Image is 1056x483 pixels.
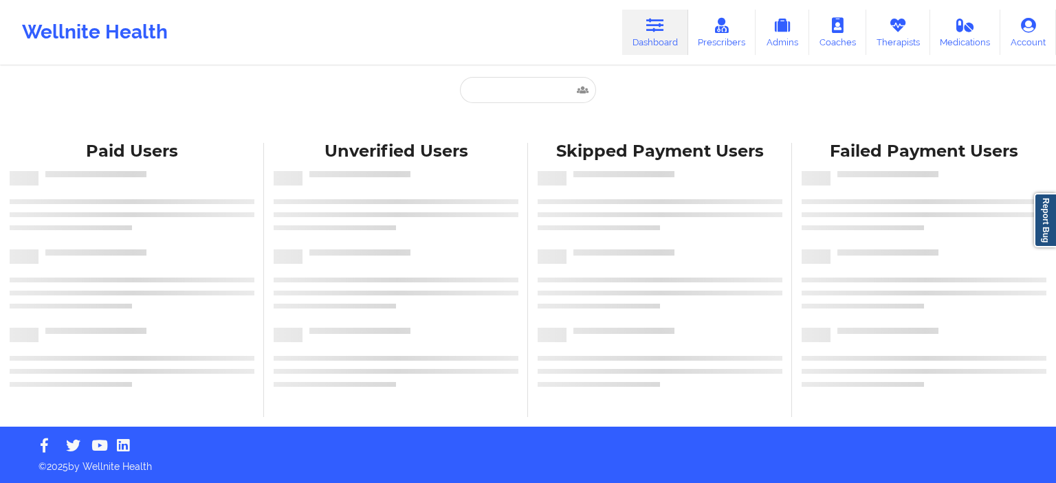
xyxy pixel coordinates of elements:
div: Unverified Users [274,141,518,162]
a: Report Bug [1034,193,1056,247]
a: Therapists [866,10,930,55]
a: Account [1000,10,1056,55]
a: Coaches [809,10,866,55]
p: © 2025 by Wellnite Health [29,450,1027,473]
div: Skipped Payment Users [538,141,782,162]
a: Prescribers [688,10,756,55]
a: Admins [756,10,809,55]
div: Paid Users [10,141,254,162]
a: Dashboard [622,10,688,55]
a: Medications [930,10,1001,55]
div: Failed Payment Users [802,141,1046,162]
